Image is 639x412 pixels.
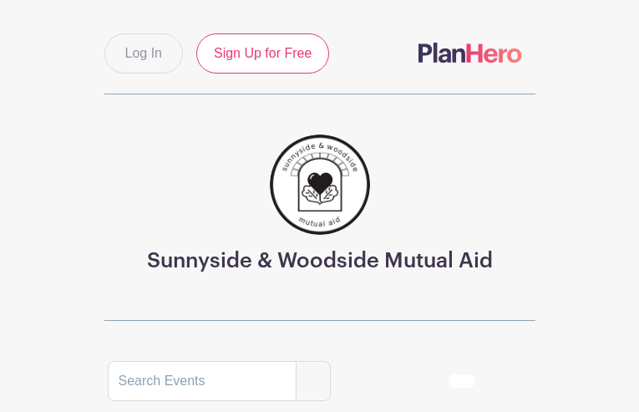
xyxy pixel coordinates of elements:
[104,33,183,74] a: Log In
[108,361,297,401] input: Search Events
[449,374,532,388] div: order and view
[270,135,370,235] img: 256.png
[147,248,493,273] h3: Sunnyside & Woodside Mutual Aid
[196,33,329,74] a: Sign Up for Free
[418,43,522,63] img: logo-507f7623f17ff9eddc593b1ce0a138ce2505c220e1c5a4e2b4648c50719b7d32.svg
